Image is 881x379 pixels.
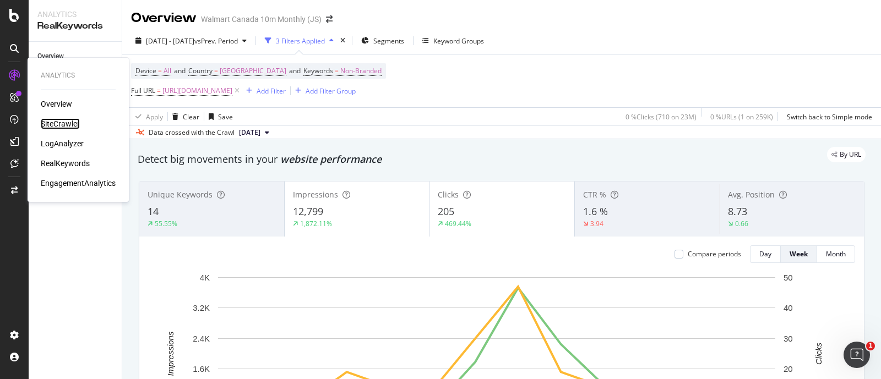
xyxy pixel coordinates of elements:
[340,63,382,79] span: Non-Branded
[168,108,199,125] button: Clear
[183,112,199,122] div: Clear
[37,51,64,62] div: Overview
[214,66,218,75] span: =
[583,205,608,218] span: 1.6 %
[784,303,793,312] text: 40
[200,273,210,282] text: 4K
[146,112,163,122] div: Apply
[759,249,771,259] div: Day
[300,219,332,228] div: 1,872.11%
[155,219,177,228] div: 55.55%
[326,15,333,23] div: arrow-right-arrow-left
[817,245,855,263] button: Month
[289,66,301,75] span: and
[131,108,163,125] button: Apply
[235,126,274,139] button: [DATE]
[782,108,872,125] button: Switch back to Simple mode
[844,342,870,368] iframe: Intercom live chat
[194,36,238,46] span: vs Prev. Period
[257,86,286,96] div: Add Filter
[590,219,603,228] div: 3.94
[710,112,773,122] div: 0 % URLs ( 1 on 259K )
[146,36,194,46] span: [DATE] - [DATE]
[814,342,823,364] text: Clicks
[827,147,866,162] div: legacy label
[728,189,775,200] span: Avg. Position
[41,178,116,189] a: EngagementAnalytics
[242,84,286,97] button: Add Filter
[373,36,404,46] span: Segments
[338,35,347,46] div: times
[445,219,471,228] div: 469.44%
[293,189,338,200] span: Impressions
[784,334,793,343] text: 30
[193,303,210,312] text: 3.2K
[750,245,781,263] button: Day
[204,108,233,125] button: Save
[135,66,156,75] span: Device
[784,364,793,373] text: 20
[41,138,84,149] a: LogAnalyzer
[291,84,356,97] button: Add Filter Group
[787,112,872,122] div: Switch back to Simple mode
[193,364,210,373] text: 1.6K
[728,205,747,218] span: 8.73
[626,112,697,122] div: 0 % Clicks ( 710 on 23M )
[433,36,484,46] div: Keyword Groups
[335,66,339,75] span: =
[157,86,161,95] span: =
[784,273,793,282] text: 50
[276,36,325,46] div: 3 Filters Applied
[164,63,171,79] span: All
[239,128,260,138] span: 2025 Aug. 8th
[41,118,80,129] a: SiteCrawler
[583,189,606,200] span: CTR %
[37,20,113,32] div: RealKeywords
[37,9,113,20] div: Analytics
[201,14,322,25] div: Walmart Canada 10m Monthly (JS)
[162,83,232,98] span: [URL][DOMAIN_NAME]
[131,9,197,28] div: Overview
[688,249,741,259] div: Compare periods
[303,66,333,75] span: Keywords
[418,32,488,50] button: Keyword Groups
[438,189,459,200] span: Clicks
[781,245,817,263] button: Week
[131,32,251,50] button: [DATE] - [DATE]vsPrev. Period
[438,205,454,218] span: 205
[218,112,233,122] div: Save
[840,151,861,158] span: By URL
[37,51,114,62] a: Overview
[220,63,286,79] span: [GEOGRAPHIC_DATA]
[790,249,808,259] div: Week
[866,342,875,350] span: 1
[149,128,235,138] div: Data crossed with the Crawl
[131,86,155,95] span: Full URL
[148,189,213,200] span: Unique Keywords
[41,98,72,109] a: Overview
[826,249,846,259] div: Month
[293,205,323,218] span: 12,799
[174,66,186,75] span: and
[41,158,90,169] a: RealKeywords
[735,219,748,228] div: 0.66
[41,71,116,80] div: Analytics
[188,66,213,75] span: Country
[306,86,356,96] div: Add Filter Group
[260,32,338,50] button: 3 Filters Applied
[148,205,159,218] span: 14
[158,66,162,75] span: =
[166,331,175,376] text: Impressions
[193,334,210,343] text: 2.4K
[357,32,409,50] button: Segments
